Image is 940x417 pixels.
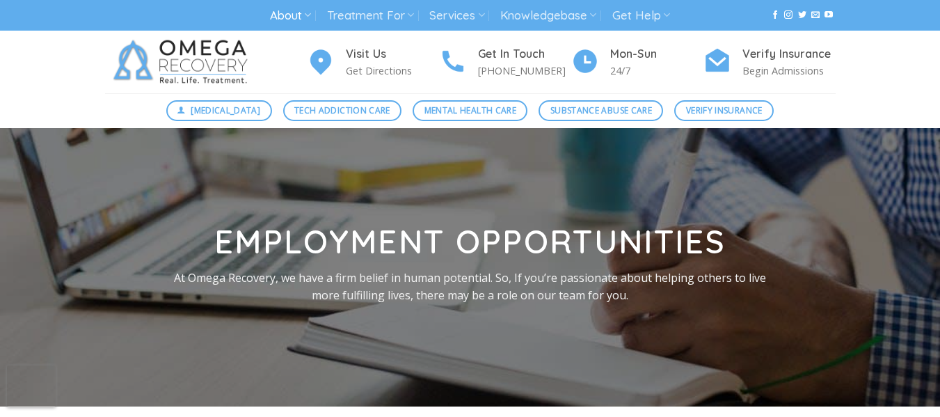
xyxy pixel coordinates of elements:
span: Substance Abuse Care [550,104,652,117]
span: Mental Health Care [424,104,516,117]
a: Services [429,3,484,29]
p: 24/7 [610,63,703,79]
a: Follow on Twitter [798,10,806,20]
iframe: reCAPTCHA [7,365,56,407]
h4: Get In Touch [478,45,571,63]
a: Get In Touch [PHONE_NUMBER] [439,45,571,79]
img: Omega Recovery [105,31,262,93]
a: Send us an email [811,10,820,20]
p: [PHONE_NUMBER] [478,63,571,79]
span: [MEDICAL_DATA] [191,104,260,117]
a: Follow on Facebook [771,10,779,20]
a: [MEDICAL_DATA] [166,100,272,121]
a: Mental Health Care [413,100,527,121]
a: Verify Insurance Begin Admissions [703,45,836,79]
a: Tech Addiction Care [283,100,402,121]
span: Verify Insurance [686,104,763,117]
h4: Visit Us [346,45,439,63]
a: Verify Insurance [674,100,774,121]
p: At Omega Recovery, we have a firm belief in human potential. So, If you’re passionate about helpi... [170,269,771,304]
p: Get Directions [346,63,439,79]
a: Follow on Instagram [784,10,792,20]
p: Begin Admissions [742,63,836,79]
a: Visit Us Get Directions [307,45,439,79]
span: Tech Addiction Care [294,104,390,117]
a: Treatment For [327,3,414,29]
a: Get Help [612,3,670,29]
a: About [270,3,311,29]
h4: Mon-Sun [610,45,703,63]
strong: Employment opportunities [214,221,726,262]
a: Substance Abuse Care [539,100,663,121]
h4: Verify Insurance [742,45,836,63]
a: Knowledgebase [500,3,596,29]
a: Follow on YouTube [825,10,833,20]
